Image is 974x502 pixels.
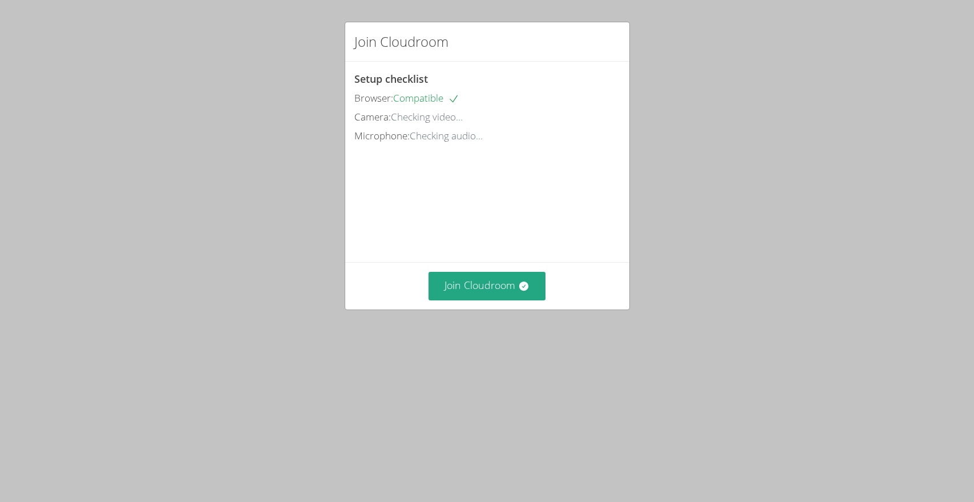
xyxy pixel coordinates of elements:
span: Setup checklist [354,72,428,86]
button: Join Cloudroom [429,272,545,300]
span: Camera: [354,110,391,123]
span: Checking audio... [410,129,483,142]
span: Checking video... [391,110,463,123]
span: Compatible [393,91,459,105]
h2: Join Cloudroom [354,31,448,52]
span: Browser: [354,91,393,105]
span: Microphone: [354,129,410,142]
